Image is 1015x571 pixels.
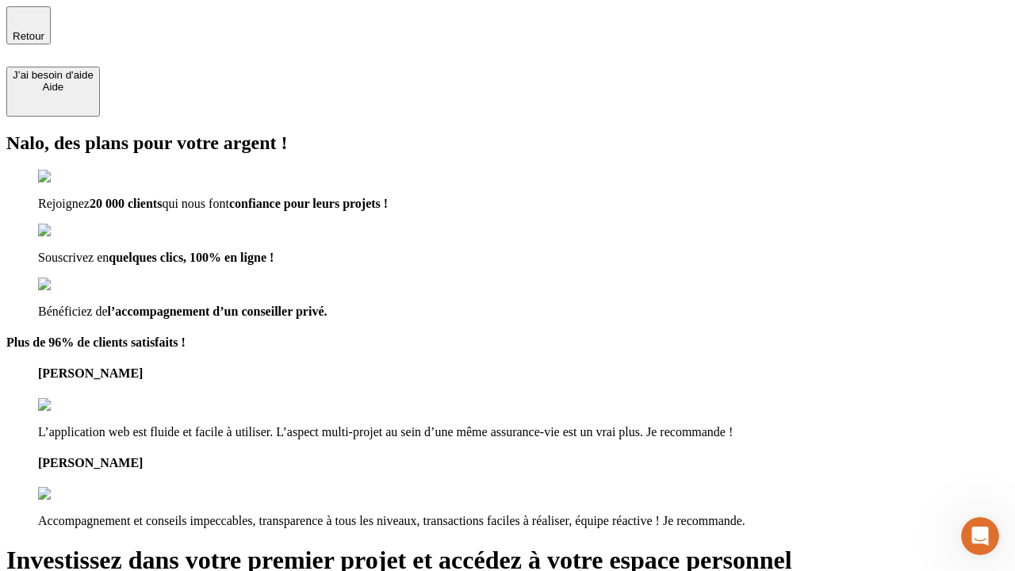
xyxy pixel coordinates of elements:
iframe: Intercom live chat [961,517,999,555]
img: checkmark [38,170,106,184]
div: J’ai besoin d'aide [13,69,94,81]
button: Retour [6,6,51,44]
p: Accompagnement et conseils impeccables, transparence à tous les niveaux, transactions faciles à r... [38,514,1009,528]
p: L’application web est fluide et facile à utiliser. L’aspect multi-projet au sein d’une même assur... [38,425,1009,439]
h2: Nalo, des plans pour votre argent ! [6,132,1009,154]
img: checkmark [38,278,106,292]
span: Souscrivez en [38,251,109,264]
span: l’accompagnement d’un conseiller privé. [108,305,327,318]
span: confiance pour leurs projets ! [229,197,388,210]
span: 20 000 clients [90,197,163,210]
img: checkmark [38,224,106,238]
span: quelques clics, 100% en ligne ! [109,251,274,264]
span: Retour [13,30,44,42]
h4: Plus de 96% de clients satisfaits ! [6,335,1009,350]
span: Bénéficiez de [38,305,108,318]
h4: [PERSON_NAME] [38,456,1009,470]
div: Aide [13,81,94,93]
span: qui nous font [162,197,228,210]
img: reviews stars [38,487,117,501]
span: Rejoignez [38,197,90,210]
h4: [PERSON_NAME] [38,366,1009,381]
img: reviews stars [38,398,117,412]
button: J’ai besoin d'aideAide [6,67,100,117]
